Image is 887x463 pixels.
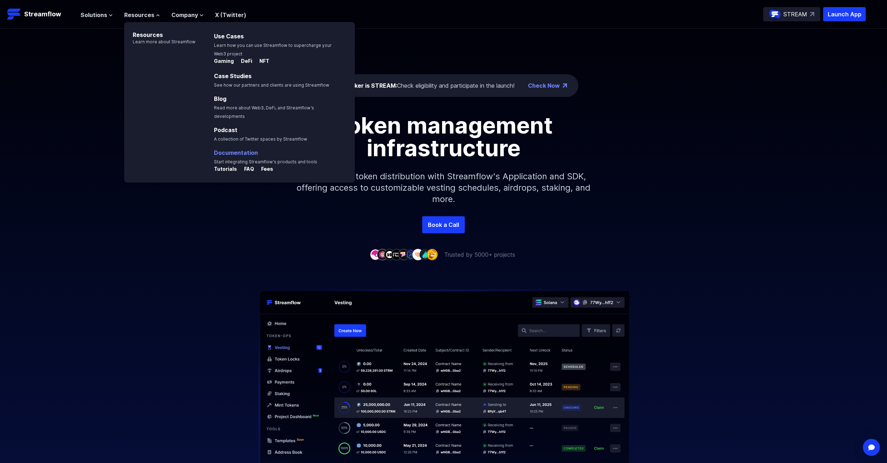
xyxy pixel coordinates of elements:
div: Open Intercom Messenger [863,439,880,456]
img: streamflow-logo-circle.png [769,9,781,20]
button: Launch App [823,7,866,21]
span: Learn how you can use Streamflow to supercharge your Web3 project [214,43,332,56]
a: Fees [255,166,273,173]
p: Streamflow [24,9,61,19]
img: company-5 [398,249,409,260]
a: NFT [254,58,269,65]
a: Case Studies [214,72,252,80]
a: X (Twitter) [215,11,246,18]
a: Check Now [528,81,560,90]
a: Tutorials [214,166,238,173]
a: STREAM [763,7,820,21]
img: top-right-arrow.png [563,83,567,88]
img: company-4 [391,249,402,260]
img: company-8 [419,249,431,260]
span: The ticker is STREAM: [334,82,397,89]
button: Company [171,11,204,19]
img: company-1 [370,249,381,260]
img: Streamflow Logo [7,7,21,21]
a: Streamflow [7,7,73,21]
img: company-9 [426,249,438,260]
img: company-7 [412,249,424,260]
p: Gaming [214,58,234,65]
span: A collection of Twitter spaces by Streamflow [214,136,307,142]
span: Solutions [81,11,107,19]
p: Resources [124,22,195,39]
span: Resources [124,11,154,19]
p: Tutorials [214,165,237,173]
a: Book a Call [422,216,465,233]
button: Solutions [81,11,113,19]
p: Fees [255,165,273,173]
span: Read more about Web3, DeFi, and Streamflow’s developments [214,105,314,119]
a: DeFi [235,58,254,65]
p: NFT [254,58,269,65]
a: Gaming [214,58,235,65]
p: Trusted by 5000+ projects [444,250,515,259]
span: See how our partners and clients are using Streamflow [214,82,329,88]
a: FAQ [238,166,255,173]
img: company-2 [377,249,388,260]
a: Podcast [214,126,237,134]
p: FAQ [238,165,254,173]
span: Company [171,11,198,19]
a: Documentation [214,149,258,156]
p: Learn more about Streamflow [124,39,195,45]
div: Check eligibility and participate in the launch! [334,81,514,90]
img: company-3 [384,249,395,260]
h1: Token management infrastructure [284,114,603,159]
a: Blog [214,95,226,102]
img: company-6 [405,249,417,260]
p: Simplify your token distribution with Streamflow's Application and SDK, offering access to custom... [291,159,596,216]
button: Resources [124,11,160,19]
p: DeFi [235,58,252,65]
p: STREAM [783,10,807,18]
a: Use Cases [214,33,244,40]
span: Start integrating Streamflow’s products and tools [214,159,317,164]
img: top-right-arrow.svg [810,12,814,16]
